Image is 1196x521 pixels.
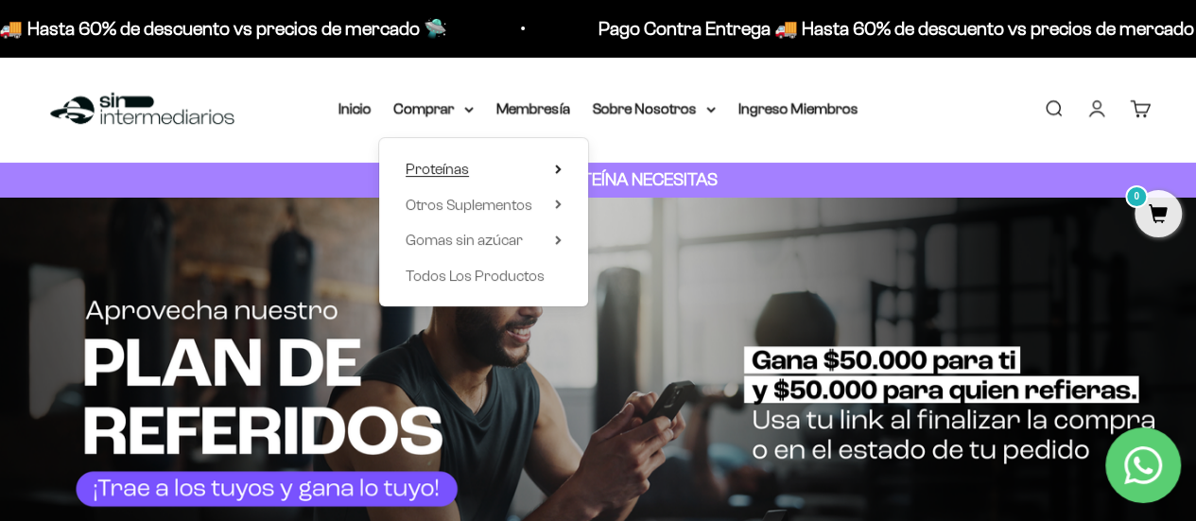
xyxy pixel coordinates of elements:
a: 0 [1135,205,1182,226]
a: Inicio [338,100,372,116]
span: Proteínas [406,161,469,177]
summary: Otros Suplementos [406,193,562,217]
mark: 0 [1125,185,1148,208]
a: Ingreso Miembros [738,100,858,116]
span: Todos Los Productos [406,268,545,284]
summary: Proteínas [406,157,562,182]
span: Otros Suplementos [406,197,532,213]
a: Membresía [496,100,570,116]
summary: Gomas sin azúcar [406,228,562,252]
strong: CUANTA PROTEÍNA NECESITAS [478,169,718,189]
summary: Comprar [394,96,474,121]
a: Todos Los Productos [406,264,562,288]
span: Gomas sin azúcar [406,232,523,248]
summary: Sobre Nosotros [593,96,716,121]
